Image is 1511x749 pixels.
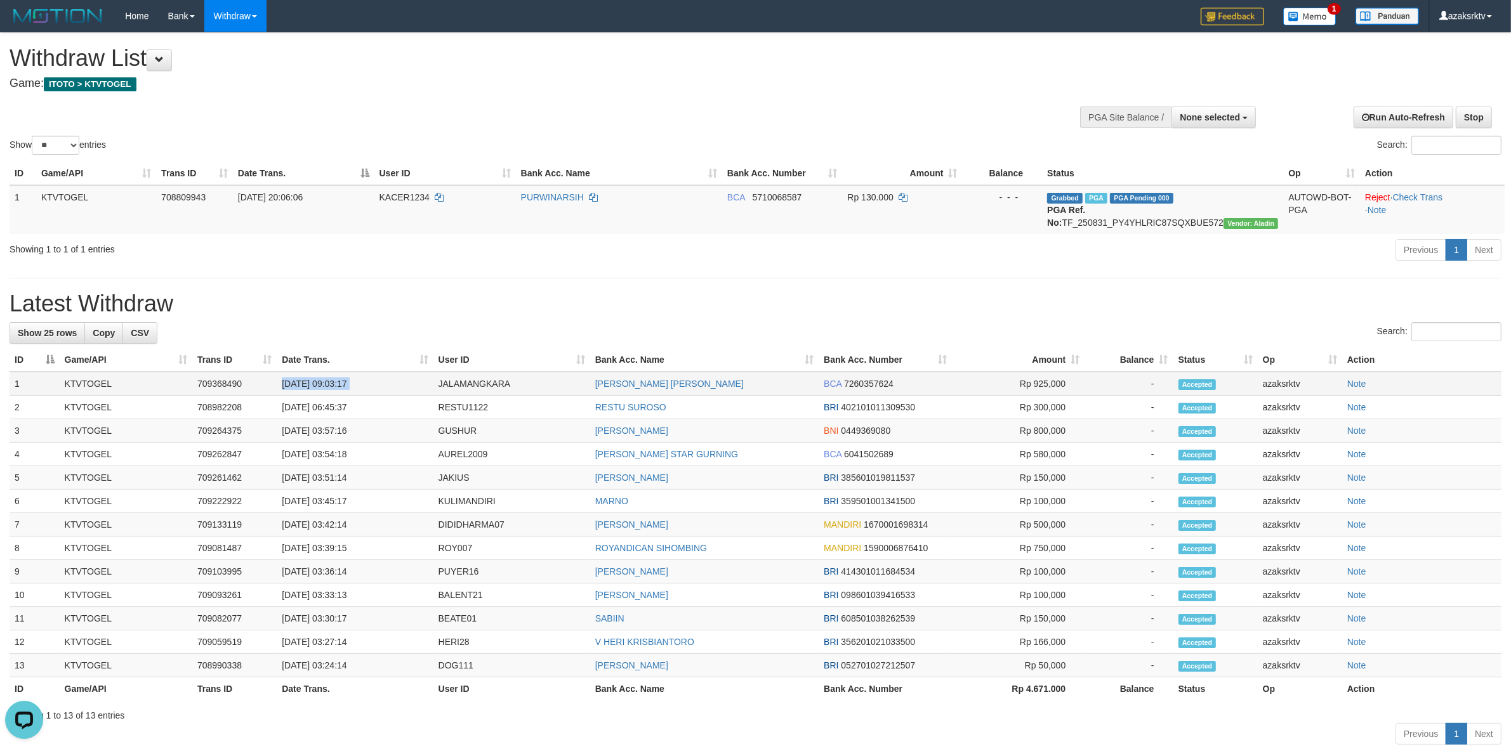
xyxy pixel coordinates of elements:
td: KULIMANDIRI [433,490,590,513]
a: Next [1467,239,1501,261]
td: 1 [10,185,36,234]
span: Accepted [1178,379,1217,390]
td: JALAMANGKARA [433,372,590,396]
span: Accepted [1178,520,1217,531]
th: ID: activate to sort column descending [10,348,60,372]
td: 709264375 [192,419,277,443]
span: Accepted [1178,567,1217,578]
span: Grabbed [1047,193,1083,204]
span: CSV [131,328,149,338]
th: Date Trans.: activate to sort column ascending [277,348,433,372]
span: MANDIRI [824,519,861,530]
a: Previous [1396,723,1446,745]
td: azaksrktv [1258,372,1342,396]
a: Next [1467,723,1501,745]
span: BRI [824,613,838,623]
td: KTVTOGEL [60,607,192,630]
div: - - - [968,191,1038,204]
span: MANDIRI [824,543,861,553]
td: PUYER16 [433,560,590,583]
span: Copy 1670001698314 to clipboard [864,519,928,530]
td: 12 [10,630,60,654]
td: KTVTOGEL [60,630,192,654]
span: Copy 052701027212507 to clipboard [841,660,915,670]
span: Copy 7260357624 to clipboard [844,379,894,389]
td: JAKIUS [433,466,590,490]
span: Copy 414301011684534 to clipboard [841,566,915,576]
th: Balance [1085,677,1173,701]
td: [DATE] 03:30:17 [277,607,433,630]
a: [PERSON_NAME] STAR GURNING [595,449,738,459]
td: - [1085,419,1173,443]
td: BALENT21 [433,583,590,607]
span: Copy 5710068587 to clipboard [753,192,802,202]
td: HERI28 [433,630,590,654]
td: azaksrktv [1258,654,1342,677]
td: - [1085,654,1173,677]
a: Note [1347,402,1366,412]
th: ID [10,162,36,185]
th: Trans ID [192,677,277,701]
div: Showing 1 to 1 of 1 entries [10,238,620,256]
span: None selected [1180,112,1240,122]
button: None selected [1171,107,1256,128]
img: Button%20Memo.svg [1283,8,1336,25]
a: Stop [1456,107,1492,128]
th: Balance: activate to sort column ascending [1085,348,1173,372]
td: azaksrktv [1258,419,1342,443]
select: Showentries [32,136,79,155]
td: 8 [10,537,60,560]
td: RESTU1122 [433,396,590,419]
td: Rp 750,000 [952,537,1085,560]
span: Vendor URL: https://payment4.1velocity.biz [1224,218,1278,229]
img: panduan.png [1356,8,1419,25]
td: [DATE] 06:45:37 [277,396,433,419]
label: Search: [1377,136,1501,155]
td: 708982208 [192,396,277,419]
a: ROYANDICAN SIHOMBING [595,543,707,553]
span: Accepted [1178,450,1217,460]
td: KTVTOGEL [60,560,192,583]
td: 709368490 [192,372,277,396]
td: [DATE] 03:33:13 [277,583,433,607]
a: Note [1347,566,1366,576]
td: Rp 166,000 [952,630,1085,654]
td: [DATE] 09:03:17 [277,372,433,396]
td: 709261462 [192,466,277,490]
td: 709103995 [192,560,277,583]
span: BCA [824,379,841,389]
span: Marked by azaksrktv [1085,193,1107,204]
th: Trans ID: activate to sort column ascending [192,348,277,372]
td: azaksrktv [1258,443,1342,466]
td: [DATE] 03:54:18 [277,443,433,466]
td: 10 [10,583,60,607]
span: Accepted [1178,637,1217,648]
td: - [1085,372,1173,396]
img: Feedback.jpg [1201,8,1264,25]
span: Accepted [1178,661,1217,672]
th: Game/API: activate to sort column ascending [60,348,192,372]
td: DIDIDHARMA07 [433,513,590,537]
span: Copy 385601019811537 to clipboard [841,472,915,483]
a: Note [1347,543,1366,553]
td: 709222922 [192,490,277,513]
td: - [1085,396,1173,419]
th: Bank Acc. Name [590,677,819,701]
span: BRI [824,637,838,647]
a: [PERSON_NAME] [595,566,668,576]
span: BCA [727,192,745,202]
span: 1 [1328,3,1341,15]
a: [PERSON_NAME] [595,660,668,670]
a: Note [1347,472,1366,483]
td: 3 [10,419,60,443]
td: 709082077 [192,607,277,630]
span: BRI [824,472,838,483]
span: PGA Pending [1110,193,1173,204]
span: Copy 402101011309530 to clipboard [841,402,915,412]
a: V HERI KRISBIANTORO [595,637,694,647]
td: AUTOWD-BOT-PGA [1283,185,1360,234]
span: Accepted [1178,473,1217,484]
span: Copy 608501038262539 to clipboard [841,613,915,623]
th: Op: activate to sort column ascending [1283,162,1360,185]
td: azaksrktv [1258,560,1342,583]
